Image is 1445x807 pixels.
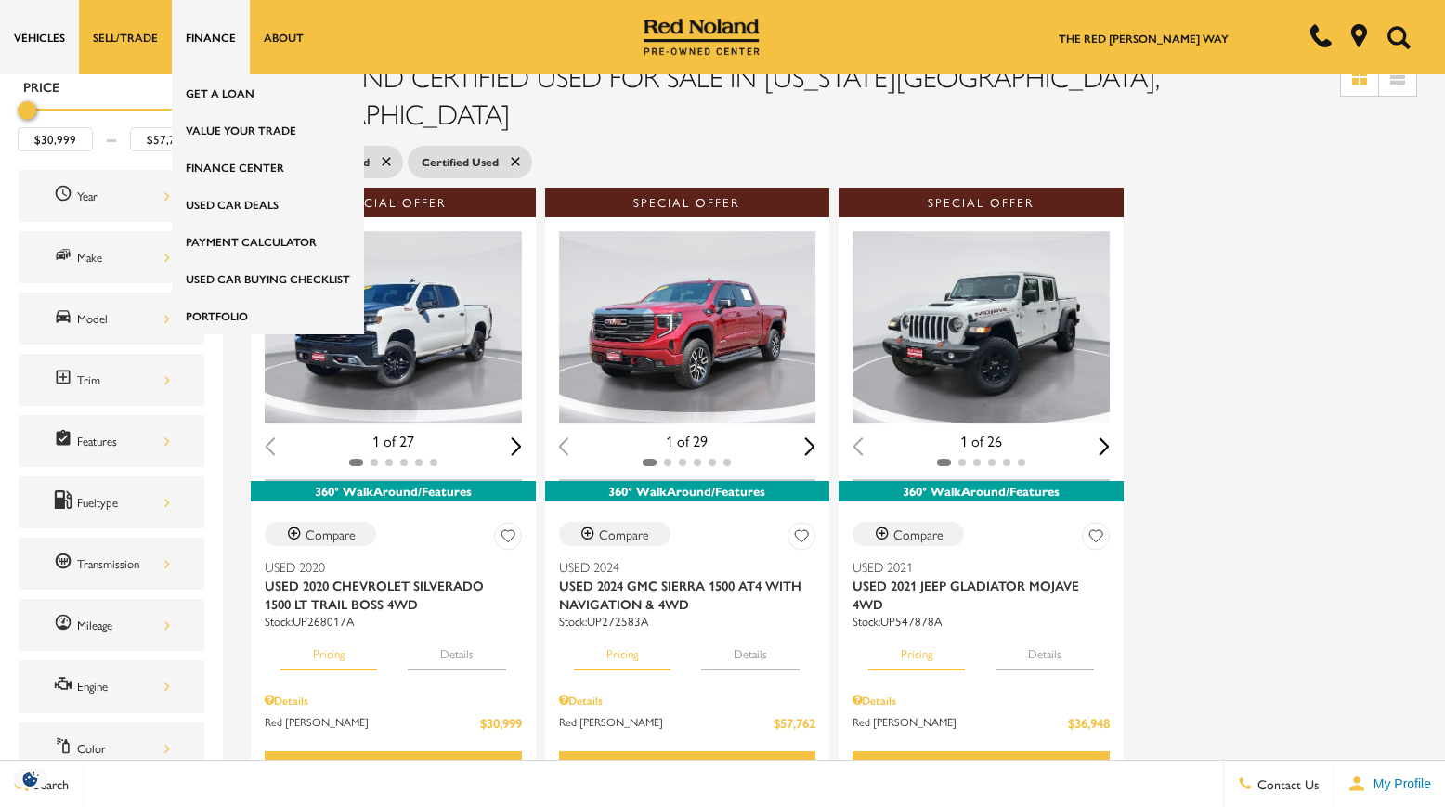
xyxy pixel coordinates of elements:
[1334,761,1445,807] button: Open user profile menu
[54,674,77,698] span: Engine
[494,522,522,556] button: Save Vehicle
[19,660,204,712] div: EngineEngine
[839,481,1124,501] div: 360° WalkAround/Features
[54,613,77,637] span: Mileage
[265,751,522,787] div: Schedule Test Drive - Used 2020 Chevrolet Silverado 1500 LT Trail Boss 4WD
[559,431,816,451] div: 1 of 29
[422,150,499,174] span: Certified Used
[265,692,522,709] div: Pricing Details - Used 2020 Chevrolet Silverado 1500 LT Trail Boss 4WD
[54,736,77,761] span: Color
[408,630,506,670] button: details tab
[265,613,522,630] div: Stock : UP268017A
[559,557,816,613] a: Used 2024Used 2024 GMC Sierra 1500 AT4 With Navigation & 4WD
[251,188,536,217] div: Special Offer
[19,354,204,406] div: TrimTrim
[559,557,802,576] span: Used 2024
[251,56,1160,133] span: 3 Used and Certified Used for Sale in [US_STATE][GEOGRAPHIC_DATA], [GEOGRAPHIC_DATA]
[19,538,204,590] div: TransmissionTransmission
[19,231,204,283] div: MakeMake
[853,231,1110,424] img: 2021 Jeep Gladiator Mojave 1
[54,368,77,392] span: Trim
[868,630,965,670] button: pricing tab
[559,613,816,630] div: Stock : UP272583A
[54,184,77,208] span: Year
[853,713,1110,733] a: Red [PERSON_NAME] $36,948
[77,615,170,635] div: Mileage
[804,437,815,455] div: Next slide
[130,127,205,151] input: Maximum
[559,751,816,787] div: Schedule Test Drive - Used 2024 GMC Sierra 1500 AT4 With Navigation & 4WD
[265,557,508,576] span: Used 2020
[23,78,200,95] h5: Price
[480,713,522,733] span: $30,999
[19,599,204,651] div: MileageMileage
[1099,437,1110,455] div: Next slide
[265,231,522,424] img: 2020 Chevrolet Silverado 1500 LT Trail Boss 1
[77,738,170,759] div: Color
[559,231,816,424] div: 1 / 2
[545,188,830,217] div: Special Offer
[265,713,480,733] span: Red [PERSON_NAME]
[559,522,670,546] button: Compare Vehicle
[77,308,170,329] div: Model
[54,429,77,453] span: Features
[172,186,364,223] a: Used Car Deals
[18,95,205,151] div: Price
[54,490,77,514] span: Fueltype
[19,293,204,345] div: ModelModel
[853,231,1110,424] div: 1 / 2
[18,101,36,120] div: Minimum Price
[19,170,204,222] div: YearYear
[853,557,1110,613] a: Used 2021Used 2021 Jeep Gladiator Mojave 4WD
[172,111,364,149] a: Value Your Trade
[19,722,204,774] div: ColorColor
[9,769,52,788] section: Click to Open Cookie Consent Modal
[1068,713,1110,733] span: $36,948
[701,630,800,670] button: details tab
[265,576,508,613] span: Used 2020 Chevrolet Silverado 1500 LT Trail Boss 4WD
[1059,30,1229,46] a: The Red [PERSON_NAME] Way
[1366,776,1431,791] span: My Profile
[853,692,1110,709] div: Pricing Details - Used 2021 Jeep Gladiator Mojave 4WD
[853,557,1096,576] span: Used 2021
[19,415,204,467] div: FeaturesFeatures
[774,713,815,733] span: $57,762
[511,437,522,455] div: Next slide
[853,522,964,546] button: Compare Vehicle
[265,713,522,733] a: Red [PERSON_NAME] $30,999
[788,522,815,556] button: Save Vehicle
[77,431,170,451] div: Features
[644,19,761,56] img: Red Noland Pre-Owned
[996,630,1094,670] button: details tab
[265,522,376,546] button: Compare Vehicle
[265,431,522,451] div: 1 of 27
[306,526,356,542] div: Compare
[559,576,802,613] span: Used 2024 GMC Sierra 1500 AT4 With Navigation & 4WD
[559,692,816,709] div: Pricing Details - Used 2024 GMC Sierra 1500 AT4 With Navigation & 4WD
[1380,1,1417,73] button: Open the search field
[172,149,364,186] a: Finance Center
[9,769,52,788] img: Opt-Out Icon
[172,260,364,297] a: Used Car Buying Checklist
[853,713,1068,733] span: Red [PERSON_NAME]
[54,306,77,331] span: Model
[559,231,816,424] img: 2024 GMC Sierra 1500 AT4 1
[77,676,170,696] div: Engine
[172,223,364,260] a: Payment Calculator
[77,370,170,390] div: Trim
[77,247,170,267] div: Make
[1253,774,1319,793] span: Contact Us
[265,557,522,613] a: Used 2020Used 2020 Chevrolet Silverado 1500 LT Trail Boss 4WD
[559,713,775,733] span: Red [PERSON_NAME]
[644,25,761,44] a: Red Noland Pre-Owned
[77,553,170,574] div: Transmission
[599,526,649,542] div: Compare
[251,481,536,501] div: 360° WalkAround/Features
[54,552,77,576] span: Transmission
[280,630,377,670] button: pricing tab
[893,526,944,542] div: Compare
[853,613,1110,630] div: Stock : UP547878A
[265,231,522,424] div: 1 / 2
[853,751,1110,787] div: Schedule Test Drive - Used 2021 Jeep Gladiator Mojave 4WD
[54,245,77,269] span: Make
